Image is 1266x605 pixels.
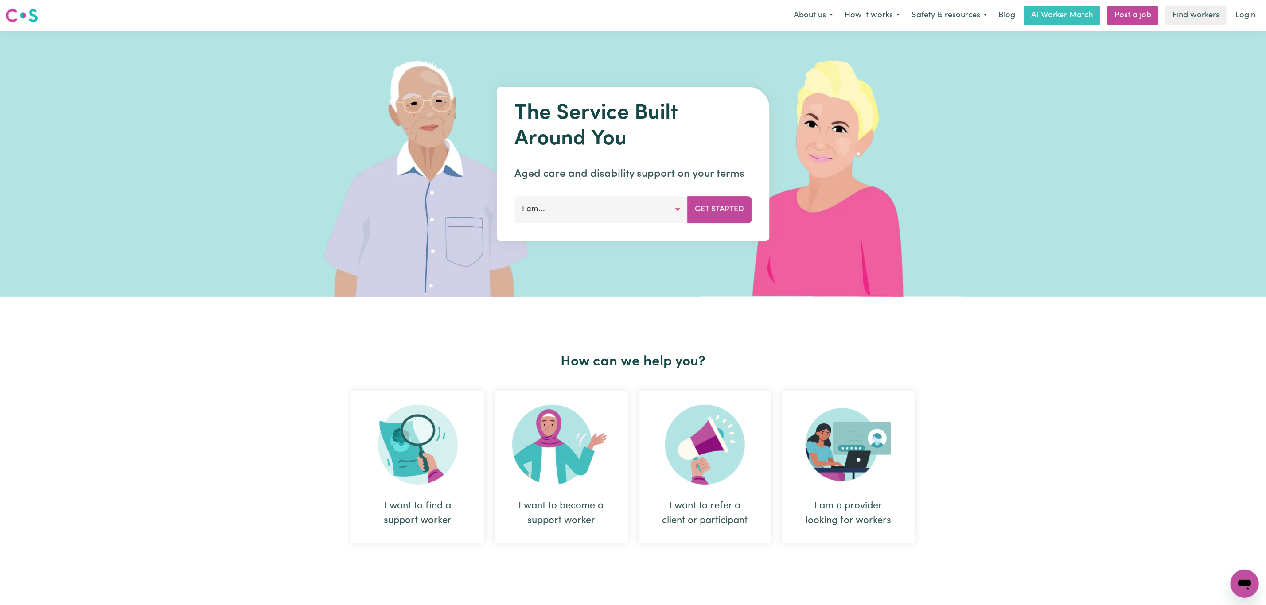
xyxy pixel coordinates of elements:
[1107,6,1158,25] a: Post a job
[788,6,839,25] button: About us
[803,499,894,528] div: I am a provider looking for workers
[514,196,688,223] button: I am...
[782,391,915,543] div: I am a provider looking for workers
[514,166,752,182] p: Aged care and disability support on your terms
[839,6,906,25] button: How it works
[1024,6,1100,25] a: AI Worker Match
[346,353,920,370] h2: How can we help you?
[1231,570,1259,598] iframe: Button to launch messaging window, conversation in progress
[906,6,993,25] button: Safety & resources
[1165,6,1227,25] a: Find workers
[687,196,752,223] button: Get Started
[5,5,38,26] a: Careseekers logo
[516,499,607,528] div: I want to become a support worker
[514,101,752,152] h1: The Service Built Around You
[351,391,484,543] div: I want to find a support worker
[639,391,771,543] div: I want to refer a client or participant
[378,405,458,485] img: Search
[806,405,892,485] img: Provider
[665,405,745,485] img: Refer
[5,8,38,23] img: Careseekers logo
[512,405,611,485] img: Become Worker
[993,6,1021,25] a: Blog
[495,391,628,543] div: I want to become a support worker
[373,499,463,528] div: I want to find a support worker
[660,499,750,528] div: I want to refer a client or participant
[1230,6,1261,25] a: Login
